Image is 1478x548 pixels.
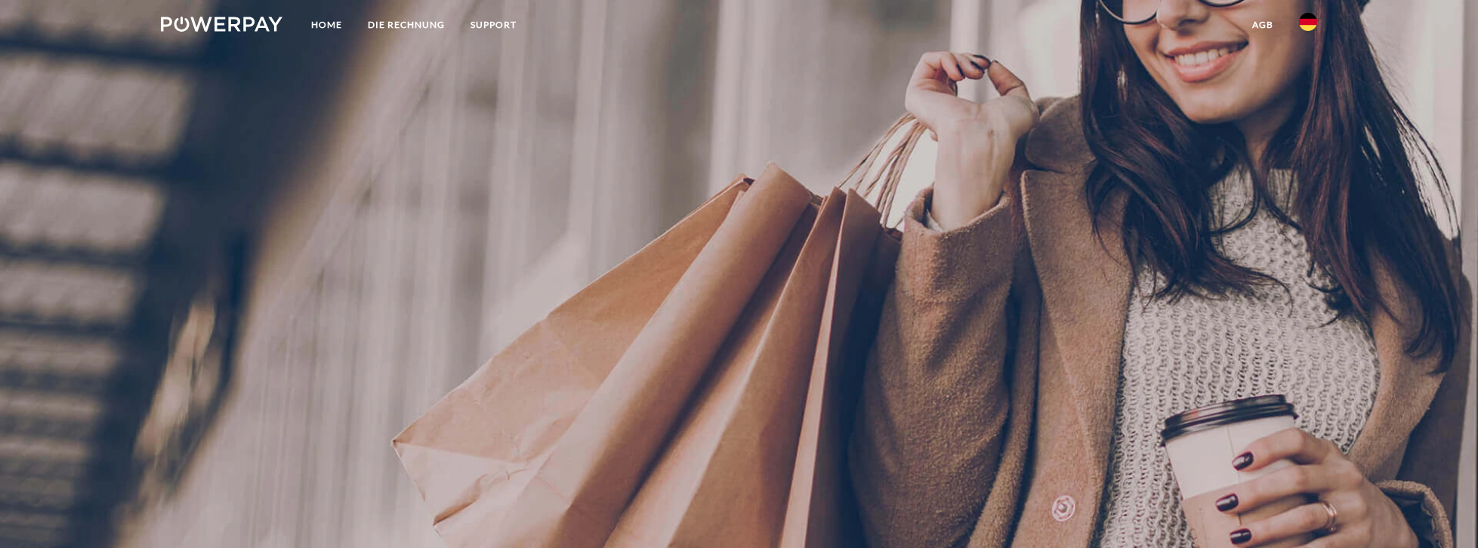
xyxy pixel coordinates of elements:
[298,11,355,38] a: Home
[458,11,529,38] a: SUPPORT
[161,17,282,32] img: logo-powerpay-white.svg
[355,11,458,38] a: DIE RECHNUNG
[1239,11,1286,38] a: agb
[1299,13,1317,31] img: de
